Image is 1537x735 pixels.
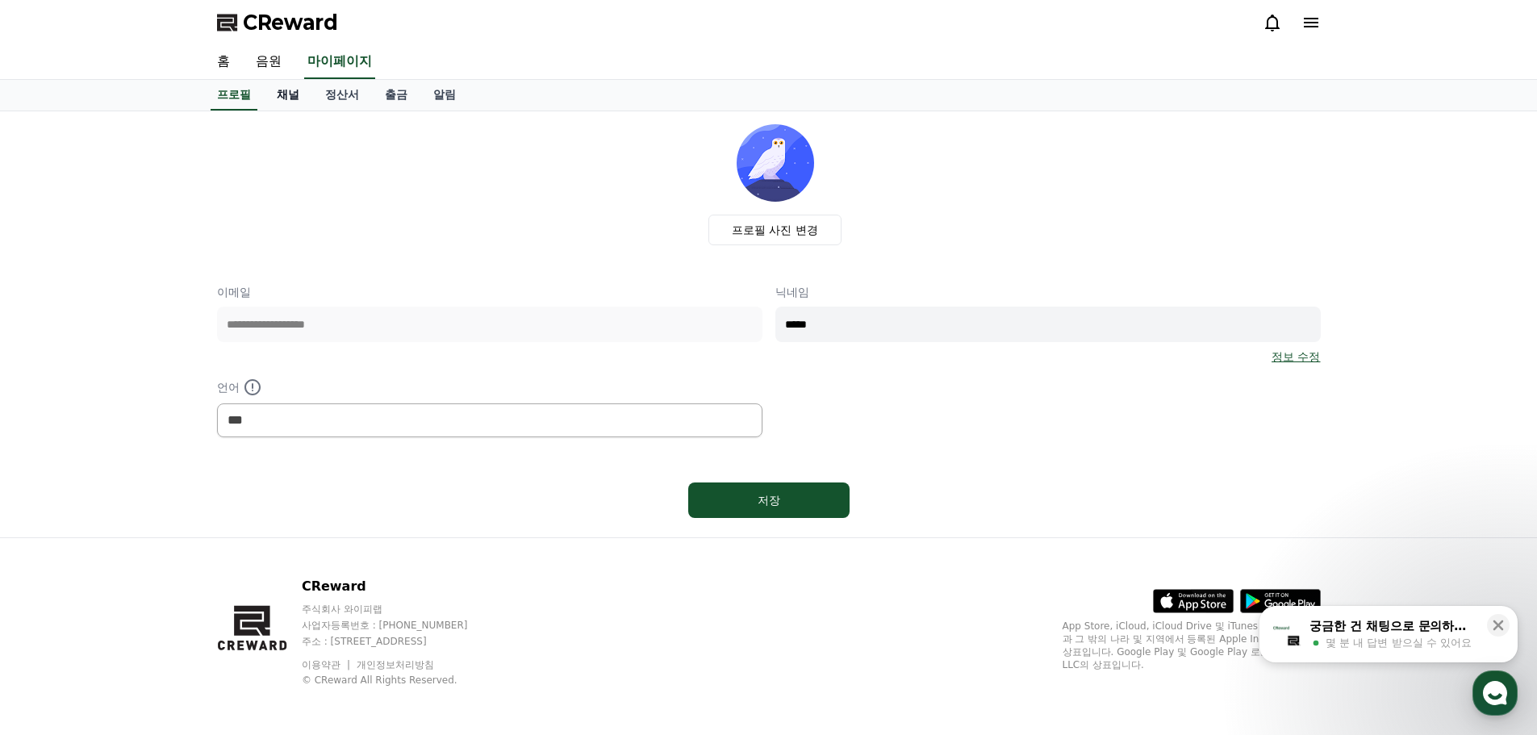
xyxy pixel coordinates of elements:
[420,80,469,111] a: 알림
[302,619,499,632] p: 사업자등록번호 : [PHONE_NUMBER]
[304,45,375,79] a: 마이페이지
[302,603,499,616] p: 주식회사 와이피랩
[720,492,817,508] div: 저장
[208,512,310,552] a: 설정
[302,674,499,687] p: © CReward All Rights Reserved.
[357,659,434,670] a: 개인정보처리방침
[211,80,257,111] a: 프로필
[217,284,762,300] p: 이메일
[372,80,420,111] a: 출금
[217,378,762,397] p: 언어
[264,80,312,111] a: 채널
[5,512,107,552] a: 홈
[688,482,850,518] button: 저장
[217,10,338,35] a: CReward
[148,537,167,549] span: 대화
[243,45,294,79] a: 음원
[107,512,208,552] a: 대화
[302,659,353,670] a: 이용약관
[204,45,243,79] a: 홈
[302,635,499,648] p: 주소 : [STREET_ADDRESS]
[708,215,842,245] label: 프로필 사진 변경
[737,124,814,202] img: profile_image
[302,577,499,596] p: CReward
[1063,620,1321,671] p: App Store, iCloud, iCloud Drive 및 iTunes Store는 미국과 그 밖의 나라 및 지역에서 등록된 Apple Inc.의 서비스 상표입니다. Goo...
[249,536,269,549] span: 설정
[312,80,372,111] a: 정산서
[51,536,61,549] span: 홈
[243,10,338,35] span: CReward
[1272,349,1320,365] a: 정보 수정
[775,284,1321,300] p: 닉네임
